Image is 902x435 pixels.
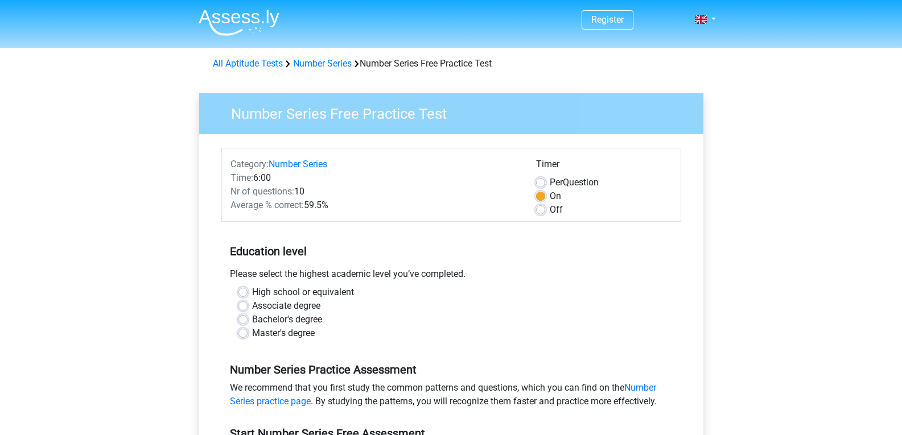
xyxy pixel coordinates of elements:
label: Master's degree [252,326,315,340]
h5: Education level [230,240,673,263]
a: Number Series [269,159,327,169]
label: Bachelor's degree [252,313,322,326]
div: We recommend that you first study the common patterns and questions, which you can find on the . ... [221,381,681,413]
h5: Number Series Practice Assessment [230,363,673,376]
a: All Aptitude Tests [213,58,283,69]
img: Assessly [199,9,279,36]
div: Timer [536,158,672,176]
span: Category: [230,159,269,169]
a: Number Series practice page [230,382,656,407]
label: Off [550,203,563,217]
span: Time: [230,172,253,183]
span: Per [550,177,563,188]
div: 10 [222,185,528,198]
a: Number Series [293,58,352,69]
label: Associate degree [252,299,320,313]
span: Average % correct: [230,200,304,210]
h3: Number Series Free Practice Test [217,101,695,123]
div: Number Series Free Practice Test [208,57,694,71]
label: High school or equivalent [252,285,354,299]
label: Question [550,176,599,189]
div: 59.5% [222,198,528,212]
label: On [550,189,561,203]
div: Please select the highest academic level you’ve completed. [221,267,681,285]
span: Nr of questions: [230,186,294,197]
a: Register [591,14,624,25]
div: 6:00 [222,171,528,185]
